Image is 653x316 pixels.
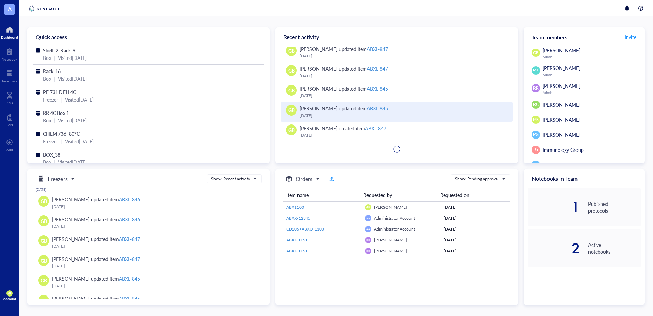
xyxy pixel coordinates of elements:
a: Inventory [2,68,17,83]
div: [DATE] [300,112,507,119]
span: GB [288,126,295,134]
div: [DATE] [444,204,508,210]
a: ABX1100 [286,204,360,210]
div: ABXL-845 [119,275,140,282]
div: Visited [DATE] [58,158,87,166]
button: Invite [624,31,637,42]
div: | [54,158,55,166]
div: | [54,75,55,82]
div: [DATE] [300,53,507,60]
a: ABXX-12345 [286,215,360,221]
span: [PERSON_NAME] [543,65,580,71]
a: GB[PERSON_NAME] created itemABXL-847[DATE] [281,122,512,142]
th: Item name [283,189,360,201]
span: RR [366,238,370,241]
div: Admin [543,90,641,94]
div: [PERSON_NAME] updated item [52,255,140,263]
a: DNA [6,90,14,105]
span: [PERSON_NAME] [543,47,580,54]
span: GB [288,106,295,114]
div: Notebook [2,57,17,61]
div: ABXL-847 [365,125,386,132]
div: [PERSON_NAME] updated item [300,65,388,73]
span: [PERSON_NAME] [374,237,407,243]
a: GB[PERSON_NAME] updated itemABXL-845[DATE] [281,82,512,102]
div: ABXL-847 [119,255,140,262]
div: Freezer [43,137,58,145]
div: Inventory [2,79,17,83]
div: Add [6,148,13,152]
a: Dashboard [1,24,18,39]
div: DNA [6,101,14,105]
div: Admin [543,55,641,59]
div: ABXL-845 [367,105,388,112]
span: [PERSON_NAME] [543,131,580,138]
div: [PERSON_NAME] updated item [52,275,140,282]
span: PE 731 DELI 4C [43,89,76,95]
div: [DATE] [52,243,256,250]
span: GB [366,206,370,209]
div: [DATE] [444,226,508,232]
a: GB[PERSON_NAME] updated itemABXL-847[DATE] [281,42,512,62]
div: Active notebooks [588,241,641,255]
div: ABXL-847 [367,65,388,72]
div: [DATE] [52,263,256,269]
span: CHEM 736 -80°C [43,130,80,137]
span: BOX_38 [43,151,60,158]
div: [DATE] [300,92,507,99]
span: PG [533,132,539,138]
span: [PERSON_NAME] [543,82,580,89]
div: Box [43,54,51,62]
span: Shelf_2_Rack_9 [43,47,75,54]
span: IG [533,147,538,153]
div: [PERSON_NAME] updated item [52,196,140,203]
div: [PERSON_NAME] created item [300,124,386,132]
span: RR [533,85,539,91]
span: GB [41,257,47,264]
div: Admin [543,73,641,77]
div: Box [43,75,51,82]
span: Rack_16 [43,68,61,75]
span: MT [533,68,538,73]
a: GB[PERSON_NAME] updated itemABXL-845[DATE] [36,272,262,292]
div: | [54,117,55,124]
div: Visited [DATE] [65,96,94,103]
div: [DATE] [444,237,508,243]
a: ABXX-TEST [286,248,360,254]
span: RC [533,102,539,108]
span: RR 4C Box 1 [43,109,69,116]
span: GB [41,197,47,205]
span: GB [288,87,295,94]
span: GB [41,277,47,284]
div: [DATE] [52,203,256,210]
span: [PERSON_NAME] [543,116,580,123]
span: RR [366,249,370,252]
div: ABXL-845 [367,85,388,92]
span: Immunology Group [543,146,584,153]
span: CD206+ABXO-1103 [286,226,324,232]
div: Box [43,158,51,166]
div: ABXL-846 [119,196,140,203]
div: | [61,137,62,145]
span: AA [366,228,370,231]
span: Administrator Account [374,226,415,232]
th: Requested by [361,189,437,201]
span: ABXX-TEST [286,237,308,243]
div: [DATE] [444,248,508,254]
a: ABXX-TEST [286,237,360,243]
div: Core [6,123,13,127]
span: ABXX-TEST [286,248,308,254]
span: [PERSON_NAME] [374,248,407,254]
div: 1 [528,202,580,213]
div: [DATE] [52,223,256,230]
div: Box [43,117,51,124]
div: Notebooks in Team [524,169,645,188]
a: Notebook [2,46,17,61]
span: MR [533,117,539,122]
a: GB[PERSON_NAME] updated itemABXL-847[DATE] [281,62,512,82]
a: GB[PERSON_NAME] updated itemABXL-845[DATE] [281,102,512,122]
div: Quick access [27,27,270,47]
a: GB[PERSON_NAME] updated itemABXL-847[DATE] [36,233,262,252]
div: Show: Pending approval [455,176,499,182]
